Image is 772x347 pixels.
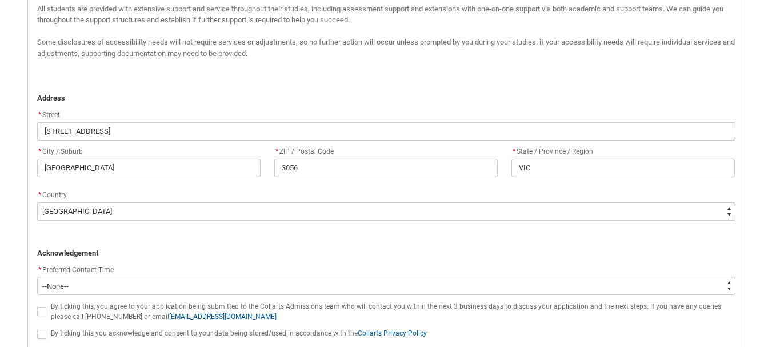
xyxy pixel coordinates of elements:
span: Preferred Contact Time [42,266,114,274]
span: Street [37,111,60,119]
a: Collarts Privacy Policy [358,329,427,337]
abbr: required [38,111,41,119]
span: City / Suburb [37,147,83,155]
abbr: required [275,147,278,155]
abbr: required [38,191,41,199]
span: All students are provided with extensive support and service throughout their studies, including ... [37,5,723,25]
a: [EMAIL_ADDRESS][DOMAIN_NAME] [169,313,277,321]
abbr: required [38,266,41,274]
span: Some disclosures of accessibility needs will not require services or adjustments, so no further a... [37,38,735,58]
span: State / Province / Region [511,147,593,155]
span: Country [42,191,67,199]
span: By ticking this you acknowledge and consent to your data being stored/used in accordance with the [51,329,427,337]
abbr: required [38,147,41,155]
span: ZIP / Postal Code [274,147,334,155]
span: By ticking this, you agree to your application being submitted to the Collarts Admissions team wh... [51,302,721,321]
strong: Acknowledgement [37,249,98,257]
abbr: required [513,147,515,155]
strong: Address [37,94,65,102]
